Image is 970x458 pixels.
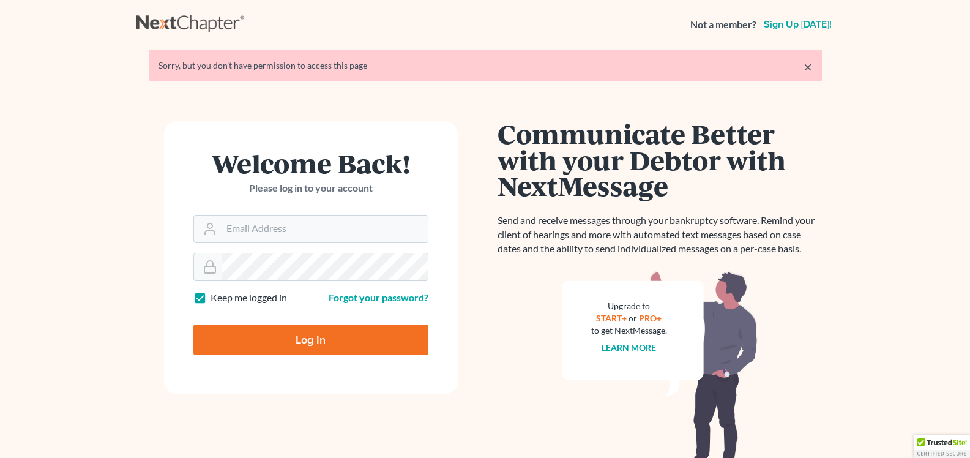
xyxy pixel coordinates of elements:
h1: Welcome Back! [193,150,428,176]
p: Send and receive messages through your bankruptcy software. Remind your client of hearings and mo... [498,214,822,256]
div: TrustedSite Certified [914,435,970,458]
div: Upgrade to [591,300,667,312]
a: Sign up [DATE]! [761,20,834,29]
a: Learn more [602,342,656,353]
a: Forgot your password? [329,291,428,303]
input: Email Address [222,216,428,242]
h1: Communicate Better with your Debtor with NextMessage [498,121,822,199]
span: or [629,313,637,323]
div: Sorry, but you don't have permission to access this page [159,59,812,72]
p: Please log in to your account [193,181,428,195]
input: Log In [193,325,428,355]
a: START+ [596,313,627,323]
div: to get NextMessage. [591,325,667,337]
label: Keep me logged in [211,291,287,305]
strong: Not a member? [690,18,756,32]
a: × [804,59,812,74]
a: PRO+ [639,313,662,323]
